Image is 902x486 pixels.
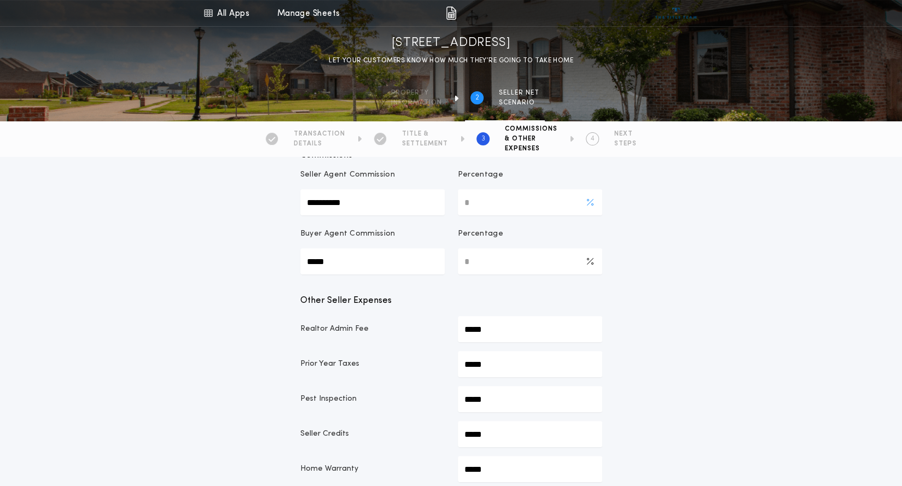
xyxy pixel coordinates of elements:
[458,189,602,215] input: Percentage
[458,169,503,180] p: Percentage
[294,139,345,148] span: DETAILS
[446,7,456,20] img: img
[475,93,479,102] h2: 2
[505,125,557,133] span: COMMISSIONS
[614,139,637,148] span: STEPS
[505,134,557,143] span: & OTHER
[300,394,445,405] p: Pest Inspection
[300,359,445,370] p: Prior Year Taxes
[458,248,602,274] input: Percentage
[402,139,448,148] span: SETTLEMENT
[300,229,395,239] p: Buyer Agent Commission
[458,229,503,239] p: Percentage
[300,189,445,215] input: Seller Agent Commission
[329,55,573,66] p: LET YOUR CUSTOMERS KNOW HOW MUCH THEY’RE GOING TO TAKE HOME
[294,130,345,138] span: TRANSACTION
[300,324,445,335] p: Realtor Admin Fee
[499,98,539,107] span: SCENARIO
[300,248,445,274] input: Buyer Agent Commission
[402,130,448,138] span: TITLE &
[300,429,445,440] p: Seller Credits
[300,294,602,307] p: Other Seller Expenses
[300,464,445,475] p: Home Warranty
[481,134,485,143] h2: 3
[655,8,696,19] img: vs-icon
[614,130,637,138] span: NEXT
[300,169,395,180] p: Seller Agent Commission
[591,134,595,143] h2: 4
[391,89,442,97] span: Property
[391,98,442,107] span: information
[505,144,557,153] span: EXPENSES
[392,34,511,52] h1: [STREET_ADDRESS]
[499,89,539,97] span: SELLER NET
